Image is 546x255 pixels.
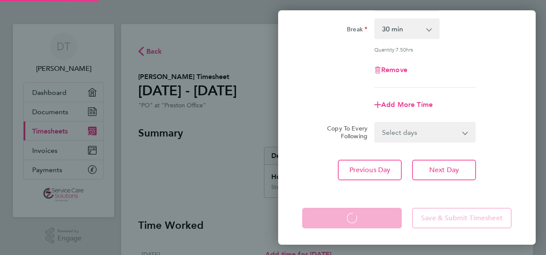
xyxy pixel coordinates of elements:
button: Add More Time [374,101,433,108]
button: Next Day [412,160,476,180]
span: Remove [381,66,407,74]
label: Copy To Every Following [320,124,367,140]
button: Previous Day [338,160,402,180]
label: Break [347,25,367,36]
span: Next Day [429,166,459,174]
span: Add More Time [381,100,433,109]
div: Quantity: hrs [374,46,476,53]
span: Previous Day [349,166,391,174]
button: Remove [374,67,407,73]
span: 7.50 [396,46,406,53]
